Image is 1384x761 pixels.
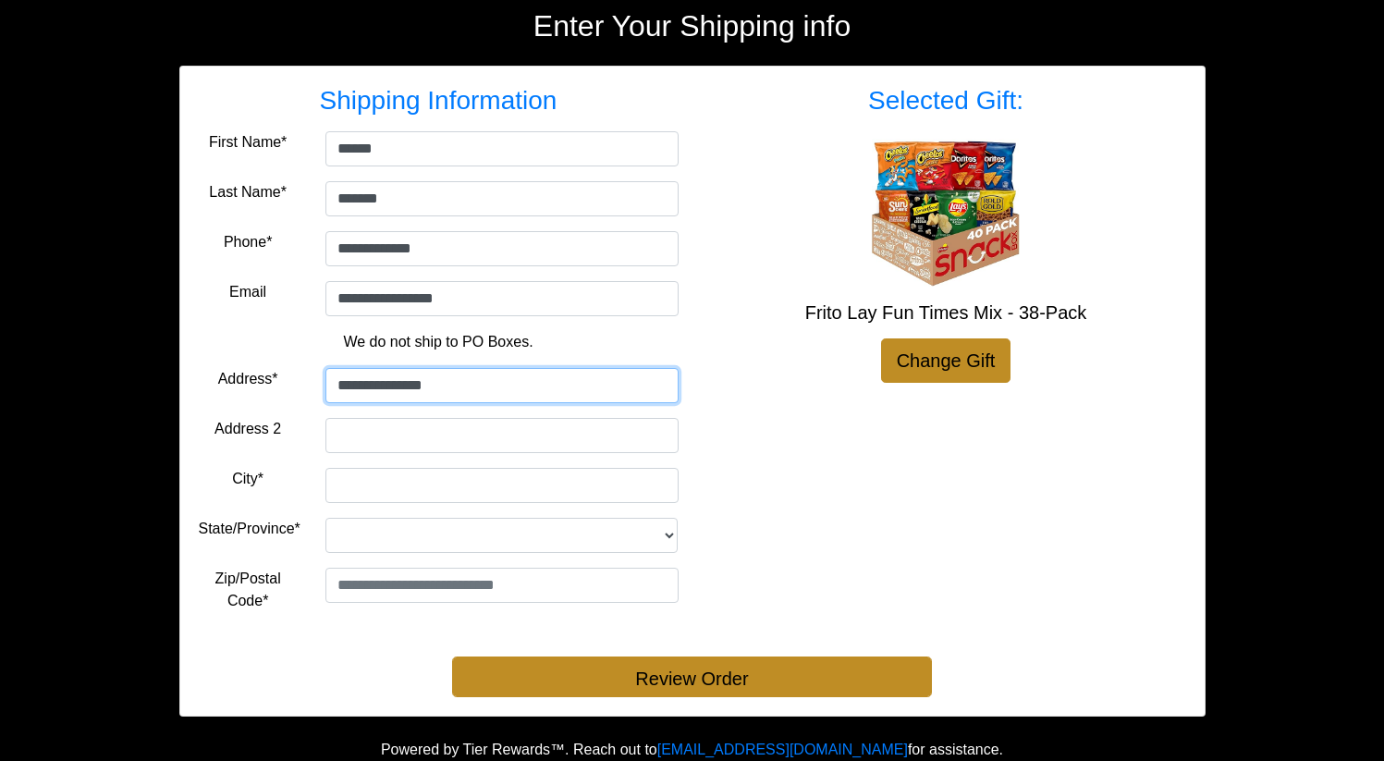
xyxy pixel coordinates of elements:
[218,368,278,390] label: Address*
[199,518,300,540] label: State/Province*
[706,85,1186,117] h3: Selected Gift:
[381,742,1003,757] span: Powered by Tier Rewards™. Reach out to for assistance.
[209,131,287,153] label: First Name*
[229,281,266,303] label: Email
[232,468,263,490] label: City*
[209,181,287,203] label: Last Name*
[213,331,665,353] p: We do not ship to PO Boxes.
[179,8,1206,43] h2: Enter Your Shipping info
[706,301,1186,324] h5: Frito Lay Fun Times Mix - 38-Pack
[657,742,908,757] a: [EMAIL_ADDRESS][DOMAIN_NAME]
[224,231,273,253] label: Phone*
[881,338,1011,383] a: Change Gift
[872,139,1020,287] img: Frito Lay Fun Times Mix - 38-Pack
[199,568,298,612] label: Zip/Postal Code*
[214,418,281,440] label: Address 2
[199,85,679,117] h3: Shipping Information
[452,657,932,697] button: Review Order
